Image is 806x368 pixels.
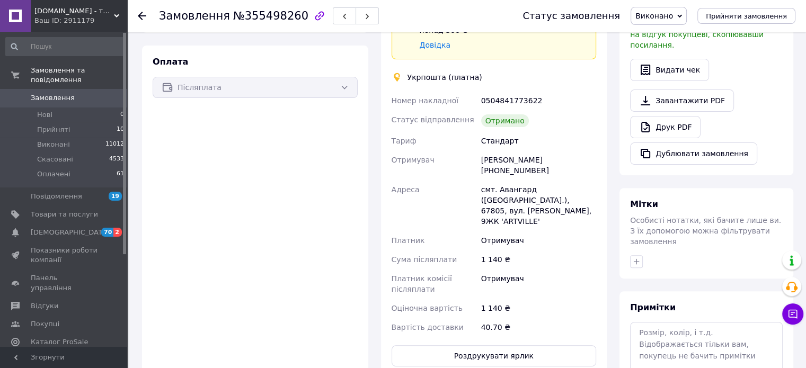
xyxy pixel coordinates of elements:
span: Показники роботи компанії [31,246,98,265]
span: 0 [120,110,124,120]
div: Отримувач [479,269,598,299]
span: Замовлення [159,10,230,22]
span: Оплачені [37,169,70,179]
a: Друк PDF [630,116,701,138]
span: Мітки [630,199,658,209]
span: Прийняти замовлення [706,12,787,20]
div: 1 140 ₴ [479,299,598,318]
button: Видати чек [630,59,709,81]
div: 1 140 ₴ [479,250,598,269]
span: Замовлення та повідомлення [31,66,127,85]
span: 11012 [105,140,124,149]
span: Відгуки [31,301,58,311]
span: Повідомлення [31,192,82,201]
span: Сума післяплати [392,255,457,264]
span: 70 [101,228,113,237]
span: Тариф [392,137,417,145]
span: Платник комісії післяплати [392,274,452,293]
div: [PERSON_NAME] [PHONE_NUMBER] [479,150,598,180]
div: Стандарт [479,131,598,150]
span: 61 [117,169,124,179]
input: Пошук [5,37,125,56]
button: Дублювати замовлення [630,142,757,165]
span: Виконані [37,140,70,149]
span: Нові [37,110,52,120]
span: №355498260 [233,10,308,22]
span: Скасовані [37,155,73,164]
div: Повернутися назад [138,11,146,21]
div: Отримувач [479,231,598,250]
span: Domko.online - товари для дому [34,6,114,16]
span: Панель управління [31,273,98,292]
a: Завантажити PDF [630,89,734,112]
span: Особисті нотатки, які бачите лише ви. З їх допомогою можна фільтрувати замовлення [630,216,781,246]
button: Прийняти замовлення [697,8,795,24]
span: Товари та послуги [31,210,98,219]
span: Адреса [392,185,420,194]
span: Отримувач [392,156,435,164]
span: Прийняті [37,125,70,134]
div: 40.70 ₴ [479,318,598,337]
div: 0504841773622 [479,91,598,110]
span: Каталог ProSale [31,337,88,347]
a: Довідка [420,41,450,49]
span: [DEMOGRAPHIC_DATA] [31,228,109,237]
span: 10 [117,125,124,134]
span: Виконано [635,12,673,20]
span: Покупці [31,319,59,329]
span: 19 [109,192,122,201]
div: Укрпошта (платна) [405,72,485,83]
div: Отримано [481,114,529,127]
span: Номер накладної [392,96,459,105]
button: Чат з покупцем [782,303,803,325]
span: Примітки [630,302,676,312]
div: Ваш ID: 2911179 [34,16,127,25]
span: Оціночна вартість [392,304,463,312]
span: Статус відправлення [392,115,474,124]
div: смт. Авангард ([GEOGRAPHIC_DATA].), 67805, вул. [PERSON_NAME], 9ЖК 'АRTVILLE' [479,180,598,231]
button: Роздрукувати ярлик [392,345,597,366]
span: Вартість доставки [392,323,464,331]
span: 4533 [109,155,124,164]
span: Платник [392,236,425,245]
span: Замовлення [31,93,75,103]
span: Оплата [153,57,188,67]
span: 2 [113,228,122,237]
div: Статус замовлення [522,11,620,21]
span: У вас є 21 день, щоб відправити запит на відгук покупцеві, скопіювавши посилання. [630,20,782,49]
